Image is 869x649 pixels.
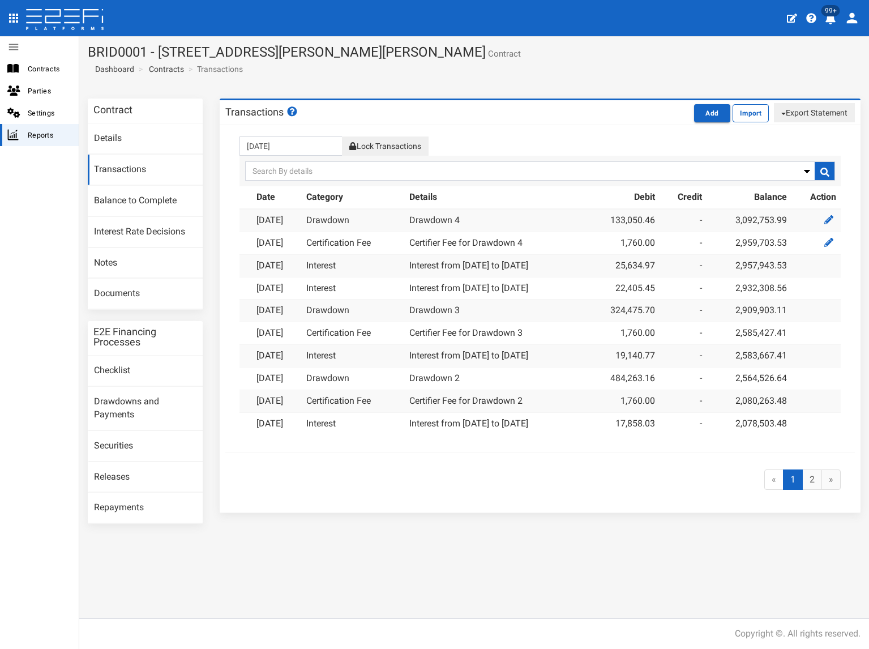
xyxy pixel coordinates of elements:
a: Dashboard [91,63,134,75]
a: Certifier Fee for Drawdown 3 [409,327,523,338]
h1: BRID0001 - [STREET_ADDRESS][PERSON_NAME][PERSON_NAME] [88,45,861,59]
td: - [660,390,707,412]
td: 3,092,753.99 [707,209,791,232]
h3: Contract [93,105,132,115]
td: 22,405.45 [584,277,660,300]
a: [DATE] [256,418,283,429]
a: Drawdown 4 [409,215,460,225]
td: Drawdown [302,367,405,390]
a: Checklist [88,356,203,386]
span: 1 [783,469,803,490]
input: Search By details [245,161,836,181]
span: Settings [28,106,70,119]
a: [DATE] [256,260,283,271]
td: 484,263.16 [584,367,660,390]
a: Balance to Complete [88,186,203,216]
button: Lock Transactions [342,136,428,156]
td: - [660,232,707,254]
a: [DATE] [256,350,283,361]
span: Parties [28,84,70,97]
a: Certifier Fee for Drawdown 4 [409,237,523,248]
td: 2,957,943.53 [707,254,791,277]
a: [DATE] [256,237,283,248]
td: - [660,300,707,322]
a: Drawdown 2 [409,373,460,383]
td: 1,760.00 [584,390,660,412]
button: Export Statement [774,103,855,122]
a: Interest from [DATE] to [DATE] [409,283,528,293]
td: 2,583,667.41 [707,345,791,368]
span: « [764,469,784,490]
td: 2,959,703.53 [707,232,791,254]
a: Details [88,123,203,154]
button: Add [694,104,730,122]
td: - [660,209,707,232]
td: - [660,412,707,434]
a: Drawdowns and Payments [88,387,203,430]
a: [DATE] [256,395,283,406]
a: [DATE] [256,327,283,338]
h3: E2E Financing Processes [93,327,197,347]
td: 324,475.70 [584,300,660,322]
th: Date [252,186,302,209]
li: Transactions [186,63,243,75]
td: 25,634.97 [584,254,660,277]
a: Transactions [88,155,203,185]
a: Interest from [DATE] to [DATE] [409,260,528,271]
td: 1,760.00 [584,322,660,345]
td: - [660,277,707,300]
a: [DATE] [256,305,283,315]
td: Drawdown [302,209,405,232]
a: Drawdown 3 [409,305,460,315]
a: [DATE] [256,283,283,293]
td: Interest [302,412,405,434]
a: Securities [88,431,203,462]
a: Interest from [DATE] to [DATE] [409,350,528,361]
td: Certification Fee [302,232,405,254]
a: Repayments [88,493,203,523]
td: - [660,367,707,390]
a: [DATE] [256,215,283,225]
a: Interest from [DATE] to [DATE] [409,418,528,429]
td: - [660,345,707,368]
td: - [660,322,707,345]
td: Drawdown [302,300,405,322]
td: 2,078,503.48 [707,412,791,434]
a: [DATE] [256,373,283,383]
td: 133,050.46 [584,209,660,232]
a: Add [694,107,733,118]
td: 2,585,427.41 [707,322,791,345]
th: Details [405,186,584,209]
td: 2,909,903.11 [707,300,791,322]
a: Interest Rate Decisions [88,217,203,247]
a: Contracts [149,63,184,75]
th: Balance [707,186,791,209]
td: 2,564,526.64 [707,367,791,390]
th: Credit [660,186,707,209]
td: Certification Fee [302,390,405,412]
button: Import [733,104,769,122]
input: From Transactions Date [239,136,343,156]
td: 19,140.77 [584,345,660,368]
th: Action [791,186,841,209]
td: Interest [302,254,405,277]
td: 1,760.00 [584,232,660,254]
a: Certifier Fee for Drawdown 2 [409,395,523,406]
a: 2 [802,469,822,490]
td: Interest [302,345,405,368]
td: 17,858.03 [584,412,660,434]
a: » [821,469,841,490]
a: Notes [88,248,203,279]
th: Category [302,186,405,209]
small: Contract [486,50,521,58]
a: Releases [88,462,203,493]
span: Reports [28,129,70,142]
span: Contracts [28,62,70,75]
span: Dashboard [91,65,134,74]
th: Debit [584,186,660,209]
h3: Transactions [225,106,299,117]
div: Copyright ©. All rights reserved. [735,627,861,641]
td: Interest [302,277,405,300]
td: 2,080,263.48 [707,390,791,412]
td: 2,932,308.56 [707,277,791,300]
